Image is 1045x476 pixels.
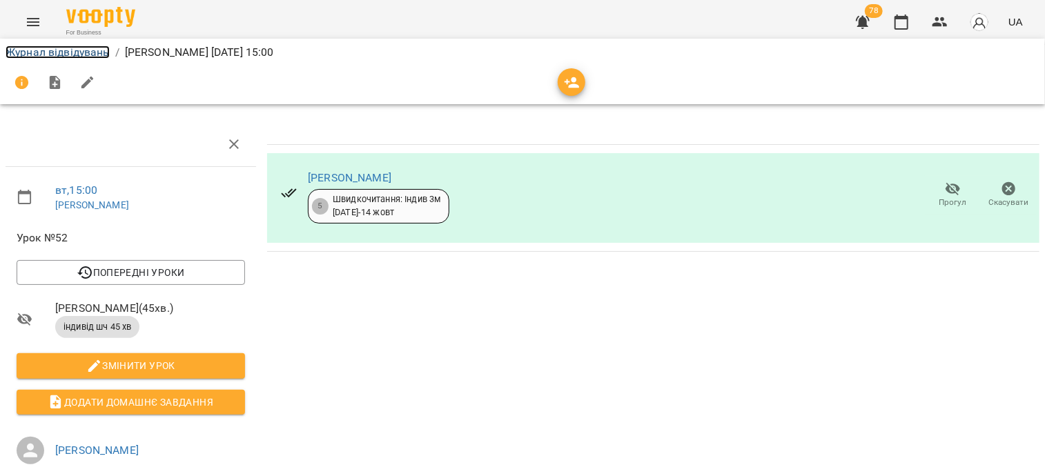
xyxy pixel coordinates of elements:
nav: breadcrumb [6,44,1039,61]
span: індивід шч 45 хв [55,321,139,333]
li: / [115,44,119,61]
a: Журнал відвідувань [6,46,110,59]
span: Попередні уроки [28,264,234,281]
div: 5 [312,198,329,215]
span: Додати домашнє завдання [28,394,234,410]
a: [PERSON_NAME] [308,171,391,184]
button: UA [1003,9,1028,34]
button: Прогул [925,176,981,215]
a: вт , 15:00 [55,184,97,197]
span: UA [1008,14,1023,29]
button: Додати домашнє завдання [17,390,245,415]
p: [PERSON_NAME] [DATE] 15:00 [125,44,274,61]
button: Змінити урок [17,353,245,378]
button: Menu [17,6,50,39]
button: Скасувати [981,176,1037,215]
span: Прогул [939,197,967,208]
span: Урок №52 [17,230,245,246]
div: Швидкочитання: Індив 3м [DATE] - 14 жовт [333,193,440,219]
a: [PERSON_NAME] [55,199,129,210]
img: Voopty Logo [66,7,135,27]
span: For Business [66,28,135,37]
span: 78 [865,4,883,18]
span: [PERSON_NAME] ( 45 хв. ) [55,300,245,317]
img: avatar_s.png [970,12,989,32]
span: Скасувати [989,197,1029,208]
span: Змінити урок [28,357,234,374]
button: Попередні уроки [17,260,245,285]
a: [PERSON_NAME] [55,444,139,457]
